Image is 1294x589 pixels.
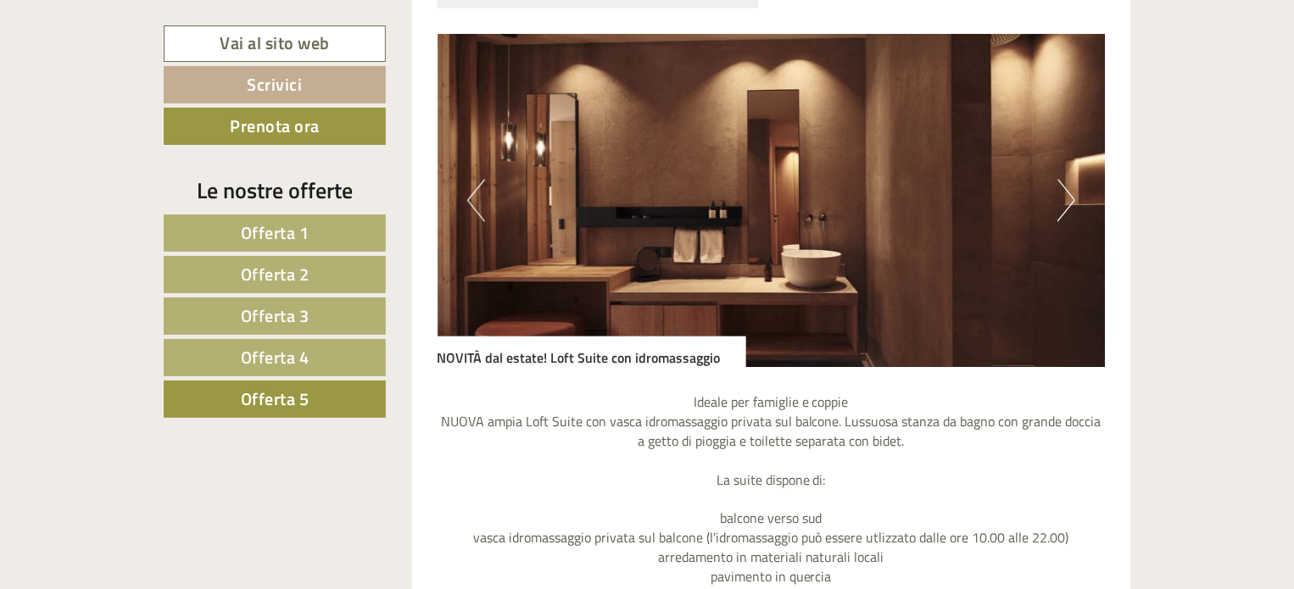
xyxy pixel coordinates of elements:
[241,386,310,412] span: Offerta 5
[164,25,386,62] a: Vai al sito web
[164,108,386,145] a: Prenota ora
[241,303,310,329] span: Offerta 3
[438,336,746,369] div: NOVITÀ dal estate! Loft Suite con idromassaggio
[241,344,310,370] span: Offerta 4
[241,261,310,287] span: Offerta 2
[241,219,310,246] span: Offerta 1
[467,180,485,222] button: Previous
[438,34,1106,368] img: image
[164,175,386,206] div: Le nostre offerte
[1057,180,1075,222] button: Next
[164,66,386,103] a: Scrivici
